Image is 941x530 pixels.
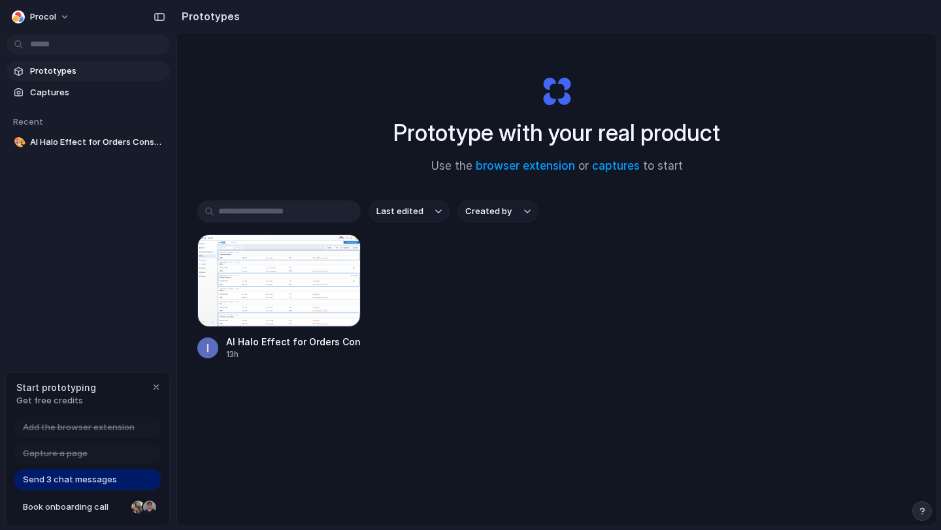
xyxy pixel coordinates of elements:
a: Captures [7,83,170,102]
a: browser extension [476,159,575,172]
span: AI Halo Effect for Orders Console [30,136,165,149]
a: AI Halo Effect for Orders ConsoleAI Halo Effect for Orders Console13h [197,234,361,360]
button: 🎨 [12,136,25,149]
span: Recent [13,116,43,127]
span: Use the or to start [431,158,683,175]
span: Get free credits [16,394,96,407]
h2: Prototypes [176,8,240,24]
div: Christian Iacullo [142,499,157,515]
a: 🎨AI Halo Effect for Orders Console [7,132,170,152]
a: Prototypes [7,61,170,81]
span: Start prototyping [16,381,96,394]
span: Capture a page [23,447,88,460]
span: Procol [30,10,56,23]
span: Book onboarding call [23,501,126,514]
h1: Prototype with your real product [393,116,720,150]
span: Last edited [376,205,423,218]
span: Add the browser extension [23,421,135,434]
div: Nicole Kubica [130,499,146,515]
div: 13h [226,349,361,360]
button: Last edited [369,200,450,223]
a: Book onboarding call [14,497,161,518]
div: 🎨 [14,135,23,150]
a: captures [592,159,640,172]
span: Prototypes [30,65,165,78]
button: Created by [457,200,538,223]
span: Created by [465,205,512,218]
span: Captures [30,86,165,99]
span: Send 3 chat messages [23,473,117,486]
button: Procol [7,7,76,27]
div: AI Halo Effect for Orders Console [226,335,361,349]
